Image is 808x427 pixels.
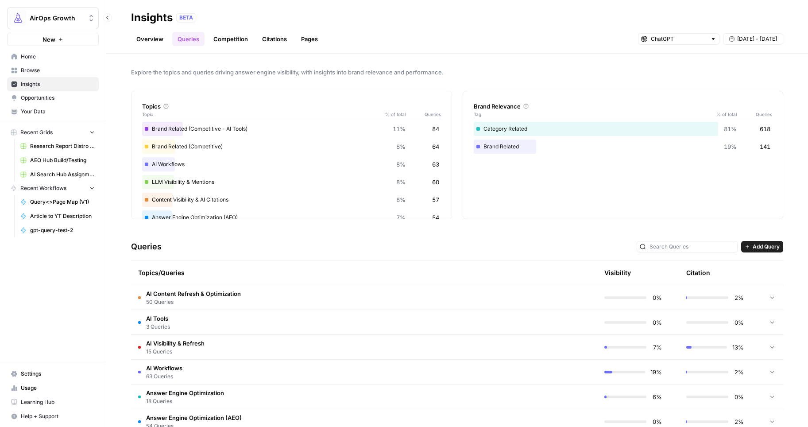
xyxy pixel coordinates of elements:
span: Help + Support [21,412,95,420]
span: 2% [734,293,744,302]
span: [DATE] - [DATE] [737,35,777,43]
span: 6% [652,392,662,401]
a: Browse [7,63,99,78]
a: Query<>Page Map (V1) [16,195,99,209]
span: 18 Queries [146,397,224,405]
span: Explore the topics and queries driving answer engine visibility, with insights into brand relevan... [131,68,783,77]
button: [DATE] - [DATE] [723,33,783,45]
div: Citation [686,260,710,285]
span: 0% [652,293,662,302]
span: 8% [396,195,406,204]
div: Content Visibility & AI Citations [142,193,441,207]
a: Competition [208,32,253,46]
div: Visibility [604,268,631,277]
span: Topic [142,111,379,118]
span: Opportunities [21,94,95,102]
button: Workspace: AirOps Growth [7,7,99,29]
span: New [43,35,55,44]
span: Answer Engine Optimization (AEO) [146,413,242,422]
span: Add Query [753,243,780,251]
button: Add Query [741,241,783,252]
span: AI Tools [146,314,170,323]
span: 8% [396,142,406,151]
span: 8% [396,160,406,169]
div: BETA [176,13,196,22]
span: Queries [737,111,772,118]
span: Insights [21,80,95,88]
a: Research Report Distro Workflows [16,139,99,153]
span: 0% [652,318,662,327]
div: LLM Visibility & Mentions [142,175,441,189]
span: Usage [21,384,95,392]
div: Brand Relevance [474,102,773,111]
span: 50 Queries [146,298,241,306]
div: Topics [142,102,441,111]
img: AirOps Growth Logo [10,10,26,26]
button: Recent Grids [7,126,99,139]
a: AEO Hub Build/Testing [16,153,99,167]
h3: Queries [131,241,162,253]
a: Pages [296,32,323,46]
span: 19% [724,142,737,151]
span: 141 [760,142,770,151]
span: 7% [652,343,662,352]
span: AI Search Hub Assignments [30,171,95,179]
span: 0% [734,318,744,327]
span: Query<>Page Map (V1) [30,198,95,206]
span: 3 Queries [146,323,170,331]
input: ChatGPT [651,35,707,43]
div: Category Related [474,122,773,136]
span: % of total [710,111,737,118]
a: Learning Hub [7,395,99,409]
span: Browse [21,66,95,74]
span: % of total [379,111,406,118]
span: Answer Engine Optimization [146,388,224,397]
span: 64 [432,142,439,151]
div: Brand Related (Competitive - AI Tools) [142,122,441,136]
span: AI Content Refresh & Optimization [146,289,241,298]
span: 63 Queries [146,373,182,380]
span: 0% [734,392,744,401]
span: Settings [21,370,95,378]
span: 19% [650,368,662,377]
span: 57 [432,195,439,204]
span: Article to YT Description [30,212,95,220]
input: Search Queries [649,242,735,251]
span: gpt-query-test-2 [30,226,95,234]
span: 54 [432,213,439,222]
span: Recent Grids [20,128,53,136]
span: Tag [474,111,711,118]
div: Brand Related (Competitive) [142,140,441,154]
span: 618 [760,124,770,133]
a: Queries [172,32,205,46]
span: Learning Hub [21,398,95,406]
span: 11% [393,124,406,133]
button: Help + Support [7,409,99,423]
a: Opportunities [7,91,99,105]
span: 2% [734,368,744,377]
span: AEO Hub Build/Testing [30,156,95,164]
button: Recent Workflows [7,182,99,195]
span: 2% [734,417,744,426]
span: AirOps Growth [30,14,83,23]
span: AI Visibility & Refresh [146,339,205,348]
a: Usage [7,381,99,395]
a: Article to YT Description [16,209,99,223]
span: 84 [432,124,439,133]
span: 0% [652,417,662,426]
div: Topics/Queries [138,260,506,285]
div: AI Workflows [142,157,441,171]
div: Brand Related [474,140,773,154]
span: 63 [432,160,439,169]
a: Your Data [7,105,99,119]
span: 60 [432,178,439,186]
span: Your Data [21,108,95,116]
span: 81% [724,124,737,133]
span: Recent Workflows [20,184,66,192]
span: 15 Queries [146,348,205,356]
a: AI Search Hub Assignments [16,167,99,182]
a: Citations [257,32,292,46]
button: New [7,33,99,46]
span: Research Report Distro Workflows [30,142,95,150]
a: Home [7,50,99,64]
